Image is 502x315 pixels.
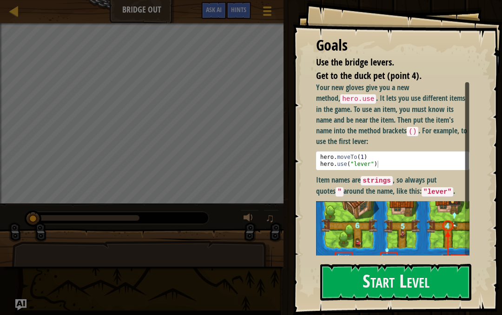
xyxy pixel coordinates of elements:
span: Hints [231,5,246,14]
button: ♫ [264,210,279,229]
code: () [407,127,418,136]
span: Use the bridge levers. [316,56,394,68]
code: "lever" [422,187,453,197]
li: Get to the duck pet (point 4). [304,69,467,83]
div: Goals [316,35,469,56]
code: hero.use [340,94,376,104]
button: Show game menu [256,2,279,24]
span: Ask AI [206,5,222,14]
button: Adjust volume [240,210,259,229]
code: " [336,187,343,197]
button: Start Level [320,264,471,301]
button: Ask AI [201,2,226,19]
code: strings [361,176,392,185]
img: Screenshot 2022 10 06 at 14 [316,201,469,293]
li: Use the bridge levers. [304,56,467,69]
span: ♫ [265,211,275,225]
strong: Item names are , so always put quotes around the name, like this: . [316,175,455,196]
button: Ask AI [15,299,26,310]
span: Get to the duck pet (point 4). [316,69,422,82]
p: Your new gloves give you a new method, . It lets you use different items in the game. To use an i... [316,82,469,147]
